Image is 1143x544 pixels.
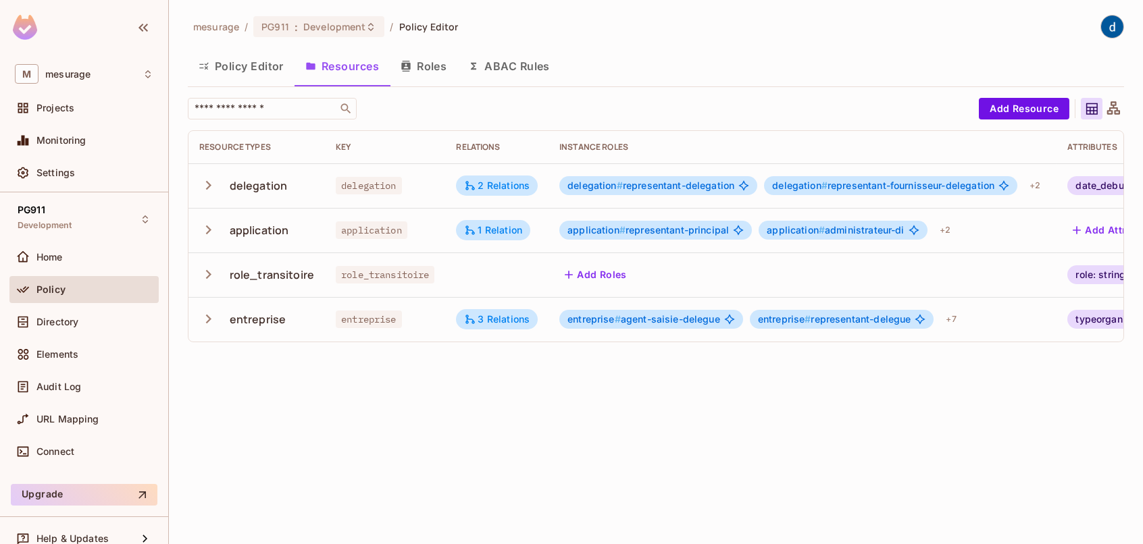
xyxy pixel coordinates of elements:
div: application [230,223,289,238]
span: representant-delegation [567,180,734,191]
span: representant-fournisseur-delegation [772,180,994,191]
span: # [805,313,811,325]
span: agent-saisie-delegue [567,314,720,325]
button: Add Resource [979,98,1069,119]
span: entreprise [758,313,811,325]
img: SReyMgAAAABJRU5ErkJggg== [13,15,37,40]
span: entreprise [336,310,402,328]
span: representant-delegue [758,314,911,325]
span: M [15,64,39,84]
span: # [615,313,621,325]
span: Projects [36,103,74,113]
span: URL Mapping [36,414,99,425]
div: role_transitoire [230,267,314,282]
button: Roles [390,49,457,83]
span: # [819,224,825,236]
span: Policy Editor [399,20,459,33]
span: : [294,22,299,32]
div: + 2 [934,219,956,241]
span: PG911 [18,205,45,215]
button: Add Roles [559,264,632,285]
span: Development [303,20,365,33]
span: administrateur-di [767,225,904,236]
div: Resource Types [199,142,314,153]
span: delegation [567,180,623,191]
div: Instance roles [559,142,1046,153]
span: Directory [36,317,78,327]
button: Resources [295,49,390,83]
div: entreprise [230,312,286,327]
div: 1 Relation [464,224,522,236]
div: + 7 [940,308,961,330]
span: entreprise [567,313,621,325]
span: Monitoring [36,135,86,146]
span: Audit Log [36,381,81,392]
span: Connect [36,446,74,457]
span: PG911 [261,20,289,33]
span: Development [18,220,72,231]
span: # [619,224,626,236]
span: Workspace: mesurage [45,69,91,80]
span: delegation [772,180,828,191]
span: Home [36,252,63,263]
span: Help & Updates [36,533,109,544]
div: Relations [456,142,538,153]
span: # [821,180,828,191]
span: role_transitoire [336,266,434,283]
span: the active workspace [193,20,239,33]
span: delegation [336,177,402,194]
span: application [567,224,626,236]
li: / [245,20,248,33]
div: + 2 [1024,175,1046,196]
div: 3 Relations [464,313,530,325]
img: dev 911gcl [1101,16,1123,38]
span: Elements [36,349,78,360]
div: delegation [230,178,288,193]
button: Policy Editor [188,49,295,83]
div: role: string [1067,265,1134,284]
button: Upgrade [11,484,157,506]
div: 2 Relations [464,180,530,192]
span: Policy [36,284,66,295]
li: / [390,20,393,33]
span: application [767,224,825,236]
button: ABAC Rules [457,49,561,83]
span: application [336,221,407,239]
span: representant-principal [567,225,729,236]
div: Key [336,142,434,153]
span: # [617,180,623,191]
span: Settings [36,167,75,178]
